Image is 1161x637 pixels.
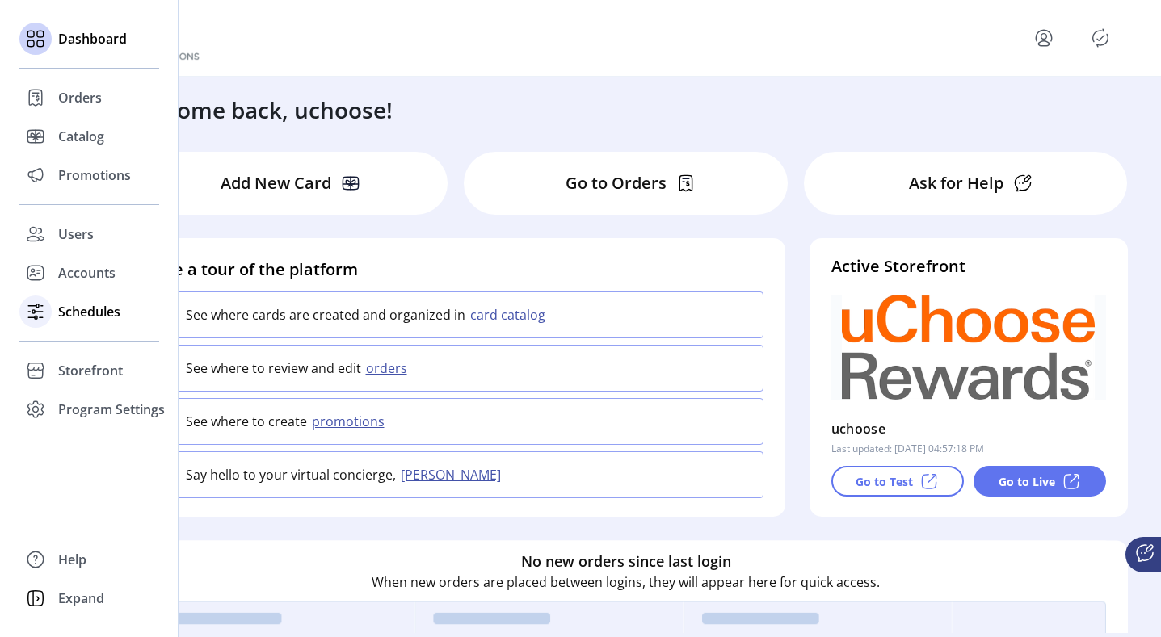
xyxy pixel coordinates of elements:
[186,358,361,378] p: See where to review and edit
[146,258,763,282] h4: Take a tour of the platform
[396,465,511,484] button: [PERSON_NAME]
[831,442,984,456] p: Last updated: [DATE] 04:57:18 PM
[58,400,165,419] span: Program Settings
[361,358,417,378] button: orders
[58,589,104,608] span: Expand
[221,171,331,195] p: Add New Card
[856,473,913,490] p: Go to Test
[999,473,1055,490] p: Go to Live
[521,551,731,572] h6: No new orders since last login
[566,171,667,195] p: Go to Orders
[58,224,94,244] span: Users
[58,550,86,569] span: Help
[58,127,104,146] span: Catalog
[186,412,307,431] p: See where to create
[372,572,880,592] p: When new orders are placed between logins, they will appear here for quick access.
[58,29,127,48] span: Dashboard
[909,171,1003,195] p: Ask for Help
[831,416,886,442] p: uchoose
[58,166,131,185] span: Promotions
[186,305,465,325] p: See where cards are created and organized in
[1031,25,1057,51] button: menu
[125,93,393,127] h3: Welcome back, uchoose!
[1087,25,1113,51] button: Publisher Panel
[186,465,396,484] p: Say hello to your virtual concierge,
[58,302,120,321] span: Schedules
[58,263,116,283] span: Accounts
[831,254,1106,279] h4: Active Storefront
[58,88,102,107] span: Orders
[307,412,394,431] button: promotions
[465,305,555,325] button: card catalog
[58,361,123,380] span: Storefront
